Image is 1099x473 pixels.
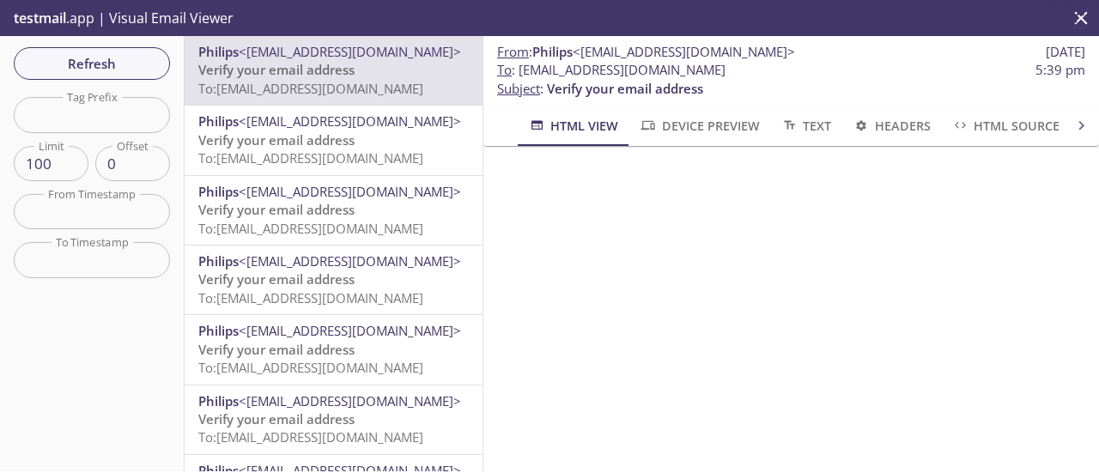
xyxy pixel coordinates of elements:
[198,322,239,339] span: Philips
[239,112,461,130] span: <[EMAIL_ADDRESS][DOMAIN_NAME]>
[198,43,239,60] span: Philips
[185,385,483,454] div: Philips<[EMAIL_ADDRESS][DOMAIN_NAME]>Verify your email addressTo:[EMAIL_ADDRESS][DOMAIN_NAME]
[27,52,156,75] span: Refresh
[185,106,483,174] div: Philips<[EMAIL_ADDRESS][DOMAIN_NAME]>Verify your email addressTo:[EMAIL_ADDRESS][DOMAIN_NAME]
[528,115,618,136] span: HTML View
[185,176,483,245] div: Philips<[EMAIL_ADDRESS][DOMAIN_NAME]>Verify your email addressTo:[EMAIL_ADDRESS][DOMAIN_NAME]
[198,149,423,167] span: To: [EMAIL_ADDRESS][DOMAIN_NAME]
[198,359,423,376] span: To: [EMAIL_ADDRESS][DOMAIN_NAME]
[497,43,529,60] span: From
[497,61,726,79] span: : [EMAIL_ADDRESS][DOMAIN_NAME]
[14,9,66,27] span: testmail
[239,43,461,60] span: <[EMAIL_ADDRESS][DOMAIN_NAME]>
[198,392,239,409] span: Philips
[852,115,930,136] span: Headers
[497,61,512,78] span: To
[532,43,573,60] span: Philips
[780,115,831,136] span: Text
[198,410,355,428] span: Verify your email address
[497,43,795,61] span: :
[239,322,461,339] span: <[EMAIL_ADDRESS][DOMAIN_NAME]>
[198,61,355,78] span: Verify your email address
[198,183,239,200] span: Philips
[198,428,423,446] span: To: [EMAIL_ADDRESS][DOMAIN_NAME]
[198,80,423,97] span: To: [EMAIL_ADDRESS][DOMAIN_NAME]
[239,183,461,200] span: <[EMAIL_ADDRESS][DOMAIN_NAME]>
[639,115,759,136] span: Device Preview
[573,43,795,60] span: <[EMAIL_ADDRESS][DOMAIN_NAME]>
[497,61,1085,98] p: :
[239,392,461,409] span: <[EMAIL_ADDRESS][DOMAIN_NAME]>
[547,80,703,97] span: Verify your email address
[185,36,483,105] div: Philips<[EMAIL_ADDRESS][DOMAIN_NAME]>Verify your email addressTo:[EMAIL_ADDRESS][DOMAIN_NAME]
[14,47,170,80] button: Refresh
[198,220,423,237] span: To: [EMAIL_ADDRESS][DOMAIN_NAME]
[198,131,355,149] span: Verify your email address
[1046,43,1085,61] span: [DATE]
[1035,61,1085,79] span: 5:39 pm
[198,341,355,358] span: Verify your email address
[951,115,1060,136] span: HTML Source
[198,112,239,130] span: Philips
[185,315,483,384] div: Philips<[EMAIL_ADDRESS][DOMAIN_NAME]>Verify your email addressTo:[EMAIL_ADDRESS][DOMAIN_NAME]
[185,246,483,314] div: Philips<[EMAIL_ADDRESS][DOMAIN_NAME]>Verify your email addressTo:[EMAIL_ADDRESS][DOMAIN_NAME]
[497,80,540,97] span: Subject
[198,289,423,306] span: To: [EMAIL_ADDRESS][DOMAIN_NAME]
[198,201,355,218] span: Verify your email address
[239,252,461,270] span: <[EMAIL_ADDRESS][DOMAIN_NAME]>
[198,252,239,270] span: Philips
[198,270,355,288] span: Verify your email address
